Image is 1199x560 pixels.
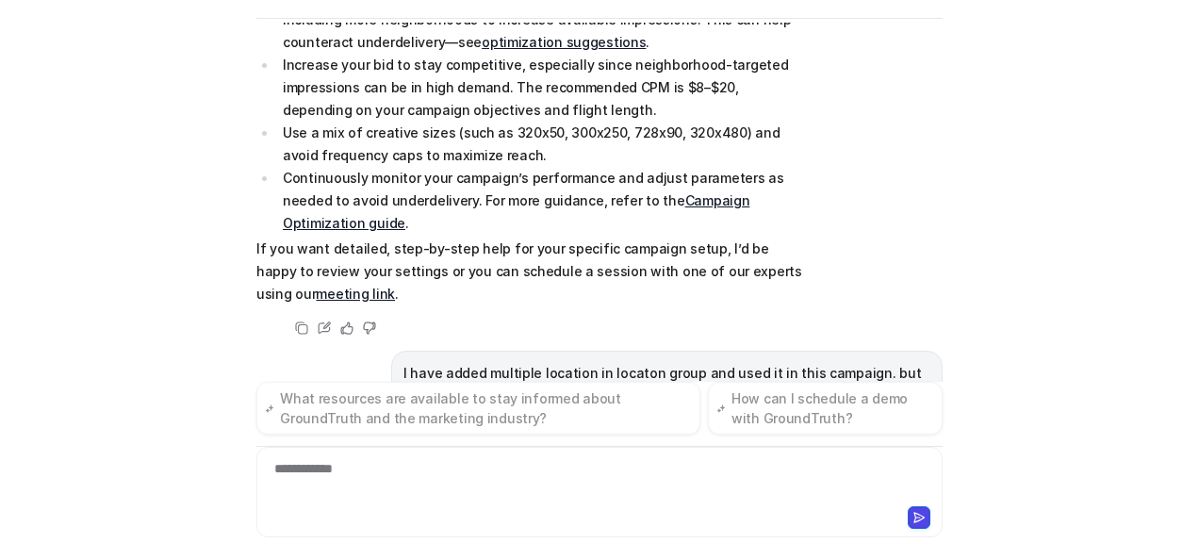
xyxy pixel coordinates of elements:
[256,382,700,435] button: What resources are available to stay informed about GroundTruth and the marketing industry?
[708,382,943,435] button: How can I schedule a demo with GroundTruth?
[277,167,808,235] li: Continuously monitor your campaign’s performance and adjust parameters as needed to avoid underde...
[277,122,808,167] li: Use a mix of creative sizes (such as 320x50, 300x250, 728x90, 320x480) and avoid frequency caps t...
[256,238,808,305] p: If you want detailed, step-by-step help for your specific campaign setup, I’d be happy to review ...
[277,54,808,122] li: Increase your bid to stay competitive, especially since neighborhood-targeted impressions can be ...
[403,362,930,407] p: I have added multiple location in locaton group and used it in this campaign. but the avails are ...
[482,34,646,50] a: optimization suggestions
[316,286,395,302] a: meeting link
[283,192,749,231] a: Campaign Optimization guide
